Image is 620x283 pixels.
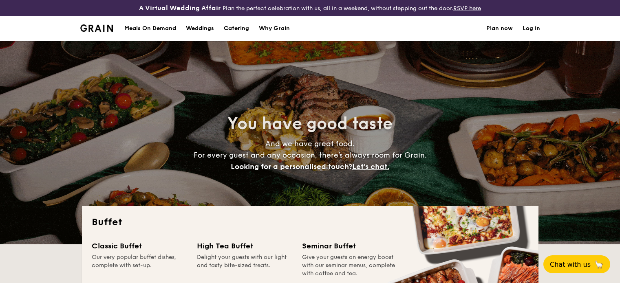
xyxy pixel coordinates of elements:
a: Logotype [80,24,113,32]
div: Delight your guests with our light and tasty bite-sized treats. [197,253,292,278]
div: Classic Buffet [92,240,187,252]
a: Plan now [486,16,513,41]
a: Catering [219,16,254,41]
a: Log in [523,16,540,41]
span: And we have great food. For every guest and any occasion, there’s always room for Grain. [194,139,427,171]
div: High Tea Buffet [197,240,292,252]
span: You have good taste [227,114,393,134]
button: Chat with us🦙 [543,255,610,273]
div: Weddings [186,16,214,41]
a: Weddings [181,16,219,41]
div: Seminar Buffet [302,240,397,252]
div: Give your guests an energy boost with our seminar menus, complete with coffee and tea. [302,253,397,278]
span: Let's chat. [352,162,389,171]
span: 🦙 [594,260,604,269]
h2: Buffet [92,216,529,229]
span: Looking for a personalised touch? [231,162,352,171]
div: Why Grain [259,16,290,41]
a: Why Grain [254,16,295,41]
div: Plan the perfect celebration with us, all in a weekend, without stepping out the door. [104,3,517,13]
h1: Catering [224,16,249,41]
div: Our very popular buffet dishes, complete with set-up. [92,253,187,278]
img: Grain [80,24,113,32]
h4: A Virtual Wedding Affair [139,3,221,13]
a: RSVP here [453,5,481,12]
span: Chat with us [550,261,591,268]
div: Meals On Demand [124,16,176,41]
a: Meals On Demand [119,16,181,41]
